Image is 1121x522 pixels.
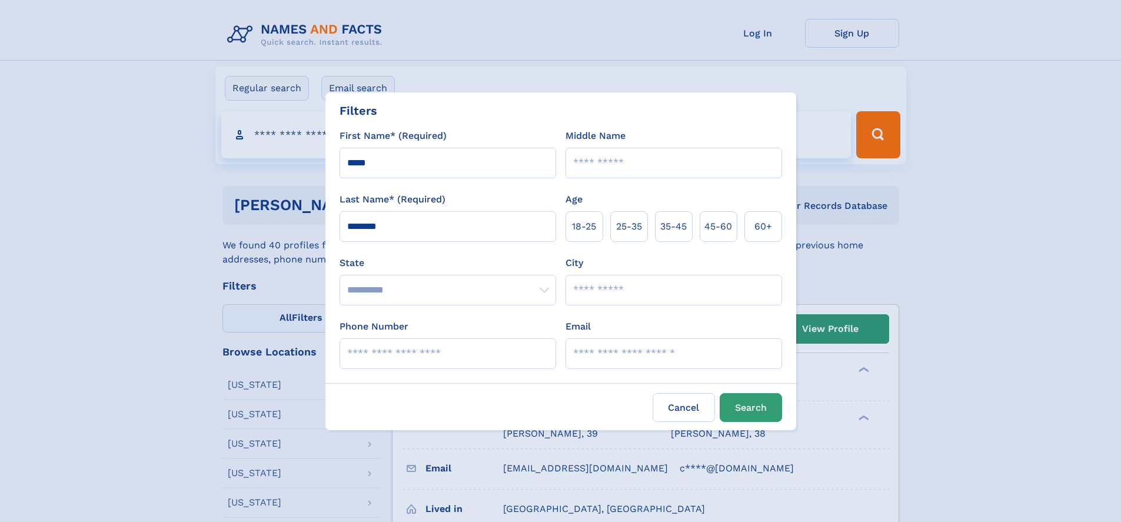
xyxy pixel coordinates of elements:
[653,393,715,422] label: Cancel
[754,220,772,234] span: 60+
[720,393,782,422] button: Search
[340,192,445,207] label: Last Name* (Required)
[566,256,583,270] label: City
[340,129,447,143] label: First Name* (Required)
[660,220,687,234] span: 35‑45
[566,320,591,334] label: Email
[616,220,642,234] span: 25‑35
[572,220,596,234] span: 18‑25
[566,192,583,207] label: Age
[340,256,556,270] label: State
[340,320,408,334] label: Phone Number
[340,102,377,119] div: Filters
[566,129,626,143] label: Middle Name
[704,220,732,234] span: 45‑60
